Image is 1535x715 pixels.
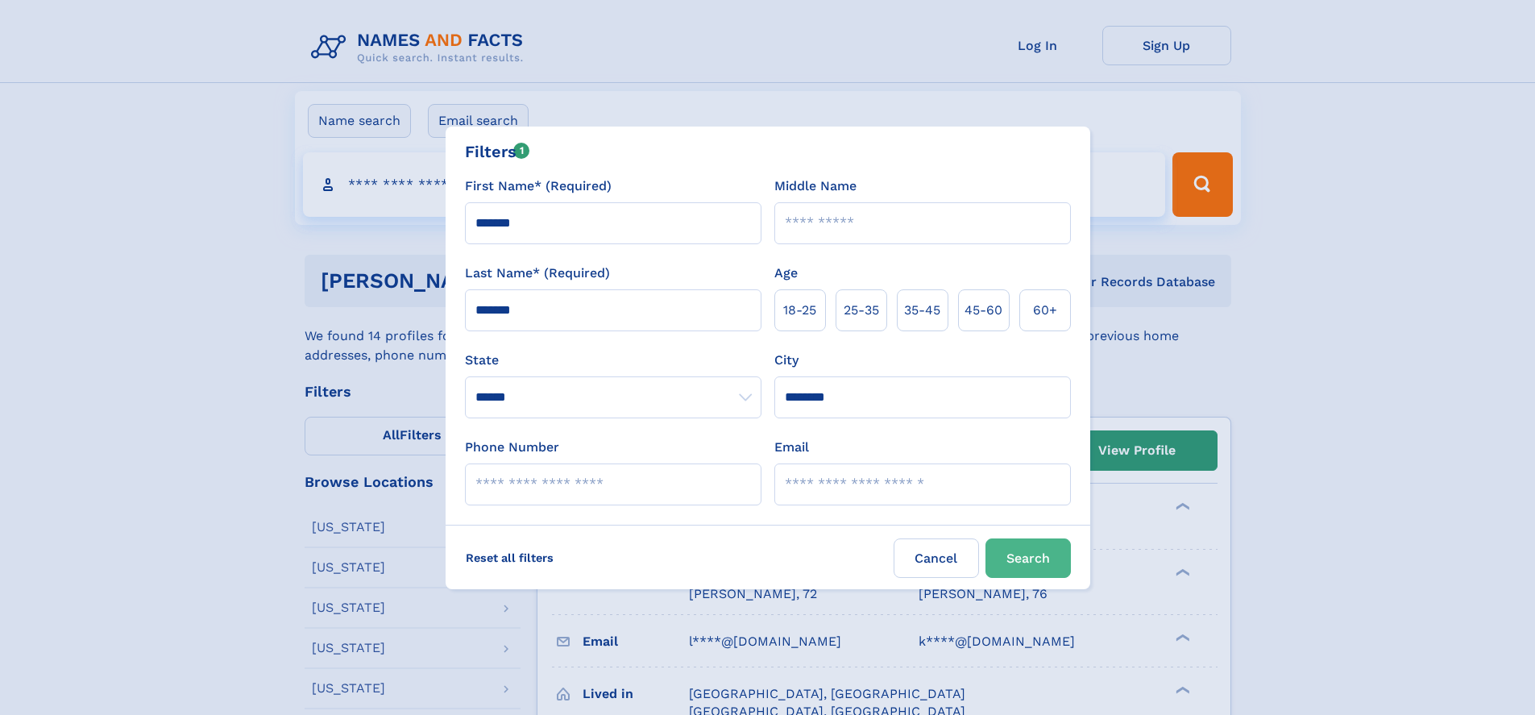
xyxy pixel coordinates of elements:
span: 25‑35 [844,301,879,320]
button: Search [985,538,1071,578]
label: Middle Name [774,177,857,196]
label: Phone Number [465,438,559,457]
span: 35‑45 [904,301,940,320]
label: City [774,351,799,370]
span: 18‑25 [783,301,816,320]
div: Filters [465,139,530,164]
label: Cancel [894,538,979,578]
label: Age [774,264,798,283]
label: State [465,351,761,370]
span: 45‑60 [965,301,1002,320]
label: Email [774,438,809,457]
span: 60+ [1033,301,1057,320]
label: Last Name* (Required) [465,264,610,283]
label: Reset all filters [455,538,564,577]
label: First Name* (Required) [465,177,612,196]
